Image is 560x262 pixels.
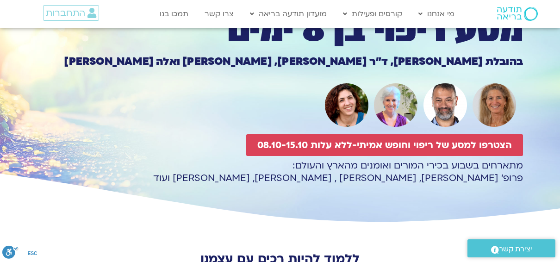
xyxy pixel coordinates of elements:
[497,7,538,21] img: תודעה בריאה
[338,5,407,23] a: קורסים ופעילות
[414,5,459,23] a: מי אנחנו
[200,5,238,23] a: צרו קשר
[245,5,331,23] a: מועדון תודעה בריאה
[46,8,85,18] span: התחברות
[37,159,523,184] p: מתארחים בשבוע בכירי המורים ואומנים מהארץ והעולם: פרופ׳ [PERSON_NAME], [PERSON_NAME] , [PERSON_NAM...
[499,243,532,256] span: יצירת קשר
[246,134,523,156] a: הצטרפו למסע של ריפוי וחופש אמיתי-ללא עלות 08.10-15.10
[43,5,99,21] a: התחברות
[37,56,523,67] h1: בהובלת [PERSON_NAME], ד״ר [PERSON_NAME], [PERSON_NAME] ואלה [PERSON_NAME]
[257,140,512,150] span: הצטרפו למסע של ריפוי וחופש אמיתי-ללא עלות 08.10-15.10
[155,5,193,23] a: תמכו בנו
[467,239,555,257] a: יצירת קשר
